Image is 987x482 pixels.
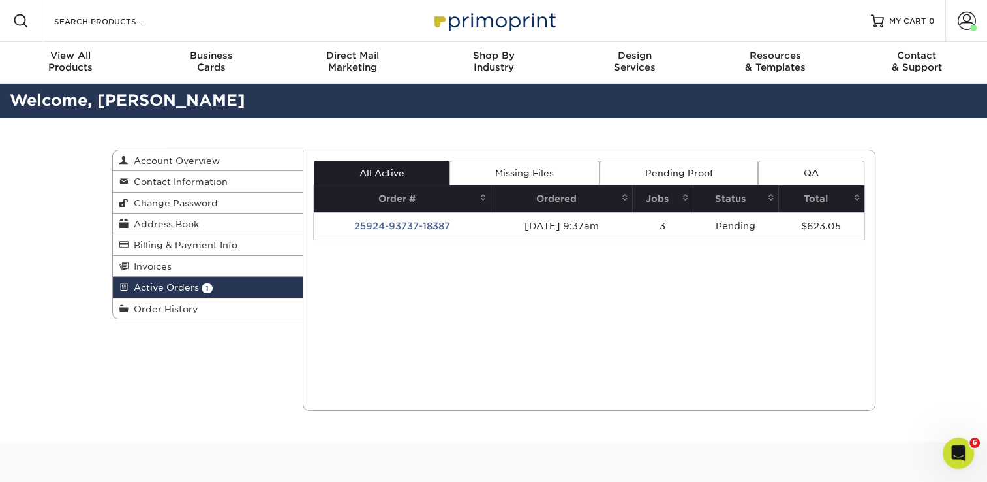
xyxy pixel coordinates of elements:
a: Contact& Support [846,42,987,84]
a: Shop ByIndustry [423,42,564,84]
a: Pending Proof [600,161,758,185]
a: Billing & Payment Info [113,234,303,255]
span: Resources [705,50,846,61]
a: BusinessCards [141,42,282,84]
span: Account Overview [129,155,220,166]
a: Missing Files [449,161,599,185]
span: Address Book [129,219,199,229]
th: Order # [314,185,491,212]
span: Direct Mail [282,50,423,61]
th: Jobs [632,185,692,212]
div: & Templates [705,50,846,73]
span: Active Orders [129,282,199,293]
a: Contact Information [113,171,303,192]
span: Contact [846,50,987,61]
a: Order History [113,298,303,319]
a: Resources& Templates [705,42,846,84]
a: QA [758,161,864,185]
span: 0 [929,16,935,25]
iframe: Intercom live chat [943,438,974,469]
span: 1 [202,283,213,293]
a: Invoices [113,256,303,277]
a: Address Book [113,214,303,234]
input: SEARCH PRODUCTS..... [53,13,180,29]
span: Billing & Payment Info [129,240,237,250]
span: Change Password [129,198,218,208]
a: All Active [314,161,449,185]
a: Direct MailMarketing [282,42,423,84]
td: [DATE] 9:37am [491,212,632,240]
span: Shop By [423,50,564,61]
span: Design [564,50,705,61]
a: Change Password [113,193,303,214]
th: Status [693,185,778,212]
th: Total [778,185,864,212]
td: 3 [632,212,692,240]
div: Cards [141,50,282,73]
a: Active Orders 1 [113,277,303,298]
td: 25924-93737-18387 [314,212,491,240]
span: MY CART [889,16,926,27]
div: Marketing [282,50,423,73]
td: $623.05 [778,212,864,240]
div: Services [564,50,705,73]
div: & Support [846,50,987,73]
span: Contact Information [129,176,228,187]
a: DesignServices [564,42,705,84]
a: Account Overview [113,150,303,171]
span: Business [141,50,282,61]
div: Industry [423,50,564,73]
span: Order History [129,304,198,314]
td: Pending [693,212,778,240]
span: 6 [969,438,980,448]
img: Primoprint [429,7,559,35]
span: Invoices [129,261,172,272]
th: Ordered [491,185,632,212]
